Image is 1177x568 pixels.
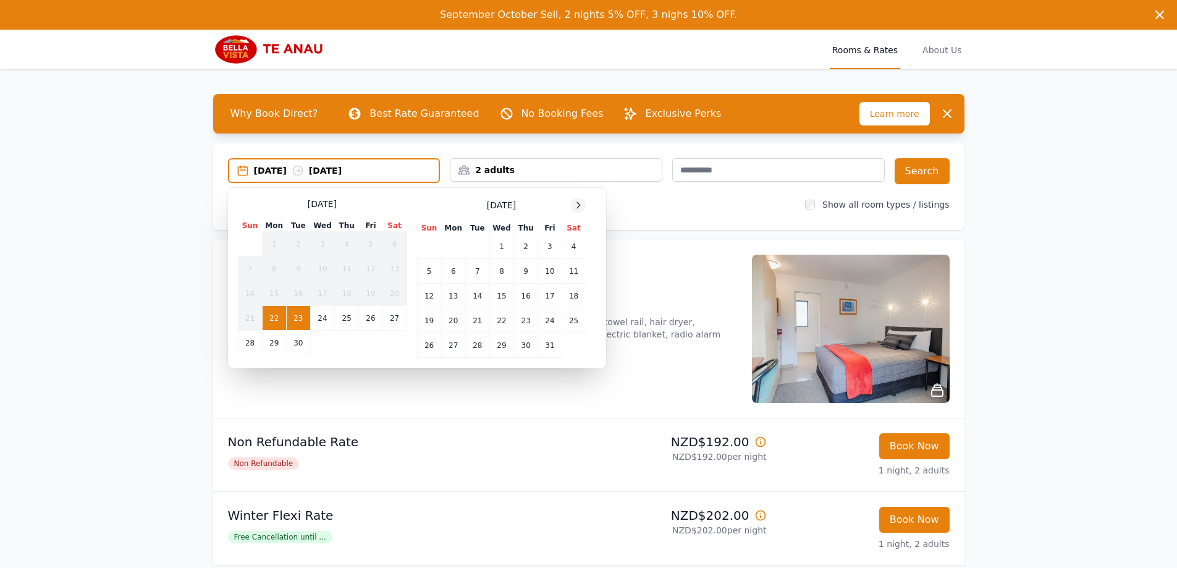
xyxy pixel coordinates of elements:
[562,308,586,333] td: 25
[286,232,310,256] td: 2
[514,284,538,308] td: 16
[417,333,441,358] td: 26
[286,306,310,331] td: 23
[417,223,441,234] th: Sun
[262,281,286,306] td: 15
[538,333,562,358] td: 31
[645,106,721,121] p: Exclusive Perks
[859,102,930,125] span: Learn more
[562,284,586,308] td: 18
[538,234,562,259] td: 3
[308,198,337,210] span: [DATE]
[238,220,262,232] th: Sun
[594,507,767,524] p: NZD$202.00
[359,306,382,331] td: 26
[879,507,950,533] button: Book Now
[440,9,737,20] span: September October Sell, 2 nights 5% OFF, 3 nighs 10% OFF.
[254,164,439,177] div: [DATE] [DATE]
[310,306,334,331] td: 24
[228,507,584,524] p: Winter Flexi Rate
[514,234,538,259] td: 2
[562,223,586,234] th: Sat
[450,164,662,176] div: 2 adults
[335,281,359,306] td: 18
[514,223,538,234] th: Thu
[514,333,538,358] td: 30
[262,220,286,232] th: Mon
[521,106,604,121] p: No Booking Fees
[310,256,334,281] td: 10
[777,538,950,550] p: 1 night, 2 adults
[514,259,538,284] td: 9
[262,331,286,355] td: 29
[369,106,479,121] p: Best Rate Guaranteed
[262,306,286,331] td: 22
[238,306,262,331] td: 21
[538,259,562,284] td: 10
[489,259,513,284] td: 8
[335,220,359,232] th: Thu
[465,333,489,358] td: 28
[417,284,441,308] td: 12
[465,308,489,333] td: 21
[286,220,310,232] th: Tue
[538,223,562,234] th: Fri
[465,223,489,234] th: Tue
[489,308,513,333] td: 22
[465,284,489,308] td: 14
[441,333,465,358] td: 27
[382,306,407,331] td: 27
[359,232,382,256] td: 5
[920,30,964,69] a: About Us
[441,308,465,333] td: 20
[359,256,382,281] td: 12
[382,220,407,232] th: Sat
[895,158,950,184] button: Search
[335,232,359,256] td: 4
[228,457,300,470] span: Non Refundable
[310,232,334,256] td: 3
[238,331,262,355] td: 28
[441,223,465,234] th: Mon
[335,256,359,281] td: 11
[221,101,328,126] span: Why Book Direct?
[594,524,767,536] p: NZD$202.00 per night
[777,464,950,477] p: 1 night, 2 adults
[286,281,310,306] td: 16
[238,256,262,281] td: 7
[489,284,513,308] td: 15
[382,232,407,256] td: 6
[465,259,489,284] td: 7
[382,256,407,281] td: 13
[489,333,513,358] td: 29
[262,256,286,281] td: 8
[822,200,949,210] label: Show all room types / listings
[879,433,950,459] button: Book Now
[310,281,334,306] td: 17
[359,281,382,306] td: 19
[382,281,407,306] td: 20
[830,30,900,69] a: Rooms & Rates
[441,284,465,308] td: 13
[228,433,584,451] p: Non Refundable Rate
[417,259,441,284] td: 5
[359,220,382,232] th: Fri
[562,259,586,284] td: 11
[538,308,562,333] td: 24
[213,35,332,64] img: Bella Vista Te Anau
[238,281,262,306] td: 14
[441,259,465,284] td: 6
[489,223,513,234] th: Wed
[286,331,310,355] td: 30
[594,451,767,463] p: NZD$192.00 per night
[594,433,767,451] p: NZD$192.00
[562,234,586,259] td: 4
[286,256,310,281] td: 9
[335,306,359,331] td: 25
[487,199,516,211] span: [DATE]
[417,308,441,333] td: 19
[538,284,562,308] td: 17
[262,232,286,256] td: 1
